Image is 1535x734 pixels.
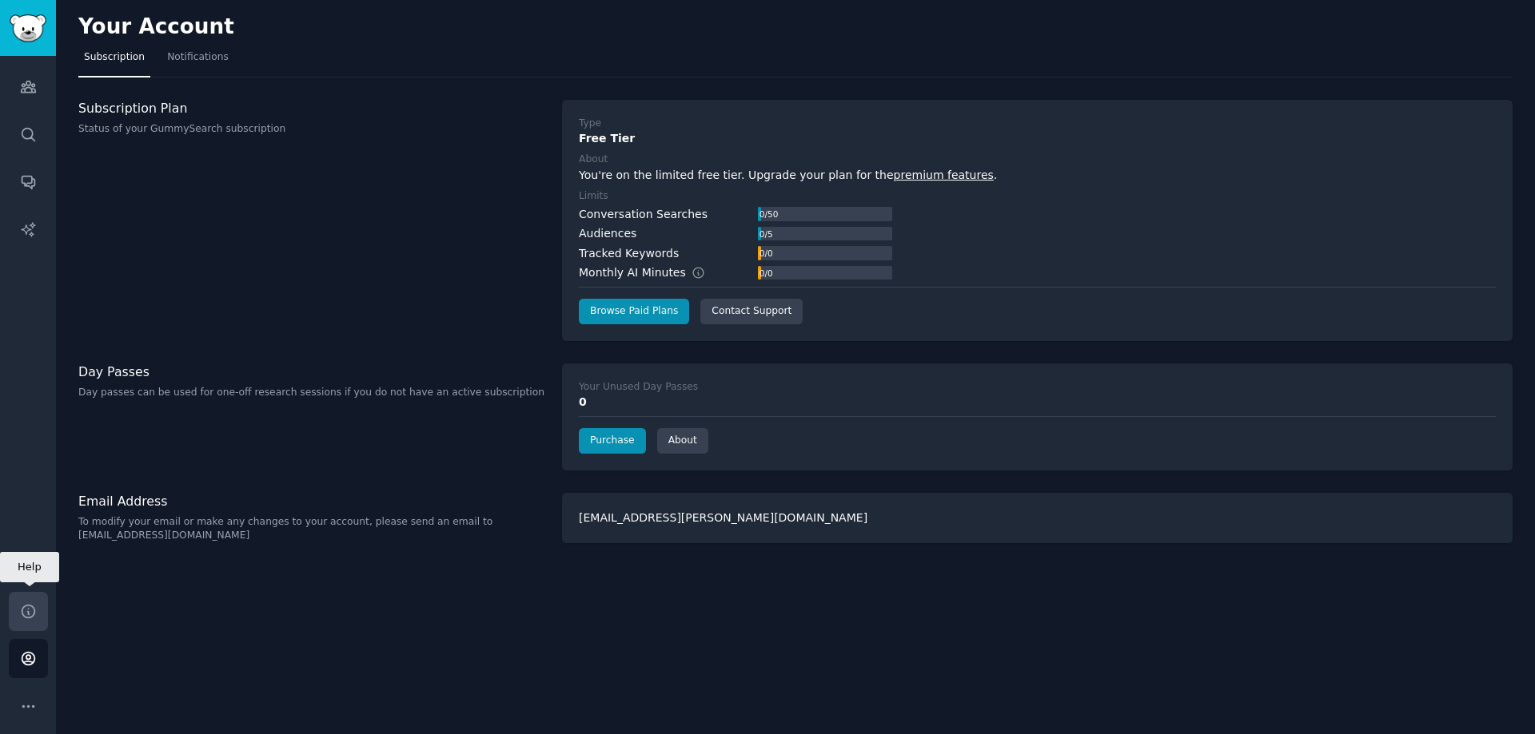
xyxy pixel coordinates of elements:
a: About [657,428,708,454]
div: 0 [579,394,1496,411]
div: Your Unused Day Passes [579,380,698,395]
div: You're on the limited free tier. Upgrade your plan for the . [579,167,1496,184]
h3: Day Passes [78,363,545,380]
div: 0 / 0 [758,246,774,260]
div: 0 / 50 [758,207,779,221]
div: Tracked Keywords [579,245,679,262]
a: Purchase [579,428,646,454]
p: To modify your email or make any changes to your account, please send an email to [EMAIL_ADDRESS]... [78,515,545,543]
h3: Subscription Plan [78,100,545,117]
a: premium features [894,169,994,181]
div: 0 / 5 [758,227,774,241]
a: Notifications [161,45,234,77]
div: 0 / 0 [758,266,774,280]
a: Browse Paid Plans [579,299,689,324]
div: Audiences [579,225,636,242]
h3: Email Address [78,493,545,510]
div: Monthly AI Minutes [579,264,722,281]
p: Status of your GummySearch subscription [78,122,545,137]
a: Contact Support [700,299,803,324]
a: Subscription [78,45,150,77]
div: Limits [579,189,608,204]
span: Subscription [84,50,145,65]
div: Type [579,117,601,131]
div: Conversation Searches [579,206,708,223]
p: Day passes can be used for one-off research sessions if you do not have an active subscription [78,386,545,400]
img: GummySearch logo [10,14,46,42]
h2: Your Account [78,14,234,40]
div: [EMAIL_ADDRESS][PERSON_NAME][DOMAIN_NAME] [562,493,1513,543]
span: Notifications [167,50,229,65]
div: About [579,153,608,167]
div: Free Tier [579,130,1496,147]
